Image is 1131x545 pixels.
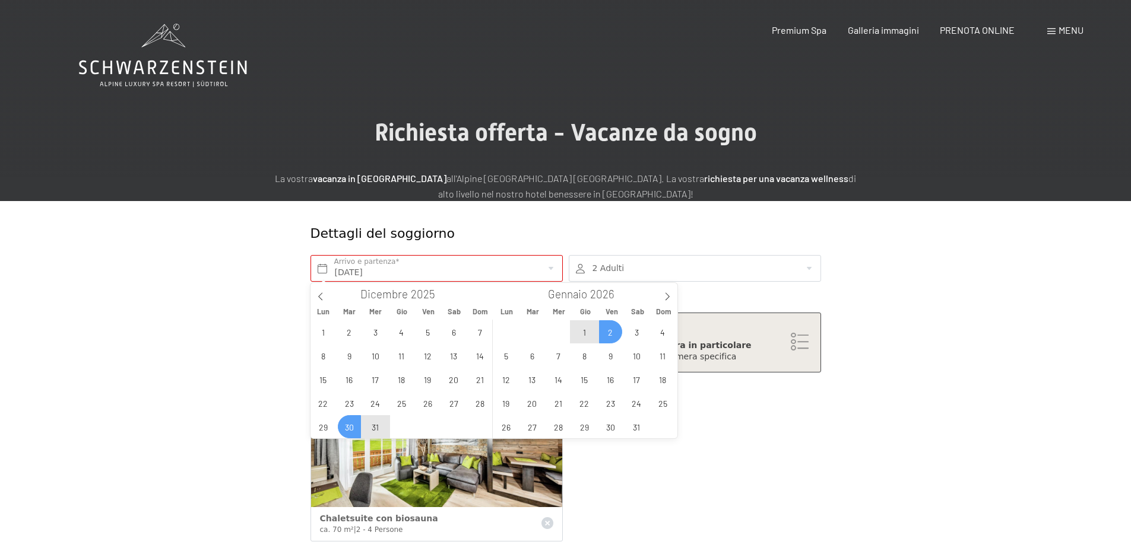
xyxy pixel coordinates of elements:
[467,308,493,315] span: Dom
[573,344,596,367] span: Gennaio 8, 2026
[311,400,562,507] img: Chaletsuite con biosauna
[312,368,335,391] span: Dicembre 15, 2025
[408,287,447,301] input: Year
[573,415,596,438] span: Gennaio 29, 2026
[356,525,403,534] span: 2 - 4 Persone
[320,514,438,523] span: Chaletsuite con biosauna
[416,320,439,343] span: Dicembre 5, 2025
[442,368,465,391] span: Dicembre 20, 2025
[416,391,439,415] span: Dicembre 26, 2025
[573,368,596,391] span: Gennaio 15, 2026
[625,415,648,438] span: Gennaio 31, 2026
[495,368,518,391] span: Gennaio 12, 2026
[1059,24,1084,36] span: Menu
[390,368,413,391] span: Dicembre 18, 2025
[848,24,919,36] a: Galleria immagini
[338,391,361,415] span: Dicembre 23, 2025
[390,344,413,367] span: Dicembre 11, 2025
[520,308,546,315] span: Mar
[337,308,363,315] span: Mar
[390,320,413,343] span: Dicembre 4, 2025
[390,391,413,415] span: Dicembre 25, 2025
[625,320,648,343] span: Gennaio 3, 2026
[625,391,648,415] span: Gennaio 24, 2026
[599,344,622,367] span: Gennaio 9, 2026
[311,225,735,243] div: Dettagli del soggiorno
[364,368,387,391] span: Dicembre 17, 2025
[548,289,587,300] span: Gennaio
[389,308,415,315] span: Gio
[704,173,848,184] strong: richiesta per una vacanza wellness
[338,344,361,367] span: Dicembre 9, 2025
[547,344,570,367] span: Gennaio 7, 2026
[312,415,335,438] span: Dicembre 29, 2025
[599,391,622,415] span: Gennaio 23, 2026
[521,415,544,438] span: Gennaio 27, 2026
[547,415,570,438] span: Gennaio 28, 2026
[442,320,465,343] span: Dicembre 6, 2025
[772,24,826,36] a: Premium Spa
[354,525,356,534] span: |
[363,308,389,315] span: Mer
[599,368,622,391] span: Gennaio 16, 2026
[521,368,544,391] span: Gennaio 13, 2026
[547,368,570,391] span: Gennaio 14, 2026
[468,344,492,367] span: Dicembre 14, 2025
[416,344,439,367] span: Dicembre 12, 2025
[415,308,441,315] span: Ven
[581,340,809,352] div: Prenotare una camera in particolare
[587,287,626,301] input: Year
[573,391,596,415] span: Gennaio 22, 2026
[494,308,520,315] span: Lun
[313,173,446,184] strong: vacanza in [GEOGRAPHIC_DATA]
[625,368,648,391] span: Gennaio 17, 2026
[651,320,674,343] span: Gennaio 4, 2026
[364,415,387,438] span: Dicembre 31, 2025
[573,320,596,343] span: Gennaio 1, 2026
[598,308,625,315] span: Ven
[468,391,492,415] span: Dicembre 28, 2025
[320,525,354,534] span: ca. 70 m²
[468,368,492,391] span: Dicembre 21, 2025
[364,320,387,343] span: Dicembre 3, 2025
[375,119,757,146] span: Richiesta offerta - Vacanze da sogno
[940,24,1015,36] a: PRENOTA ONLINE
[442,344,465,367] span: Dicembre 13, 2025
[312,391,335,415] span: Dicembre 22, 2025
[625,344,648,367] span: Gennaio 10, 2026
[312,344,335,367] span: Dicembre 8, 2025
[546,308,572,315] span: Mer
[338,320,361,343] span: Dicembre 2, 2025
[312,320,335,343] span: Dicembre 1, 2025
[651,391,674,415] span: Gennaio 25, 2026
[572,308,598,315] span: Gio
[521,344,544,367] span: Gennaio 6, 2026
[599,320,622,343] span: Gennaio 2, 2026
[547,391,570,415] span: Gennaio 21, 2026
[625,308,651,315] span: Sab
[338,368,361,391] span: Dicembre 16, 2025
[269,171,863,201] p: La vostra all'Alpine [GEOGRAPHIC_DATA] [GEOGRAPHIC_DATA]. La vostra di alto livello nel nostro ho...
[495,344,518,367] span: Gennaio 5, 2026
[442,391,465,415] span: Dicembre 27, 2025
[599,415,622,438] span: Gennaio 30, 2026
[360,289,408,300] span: Dicembre
[416,368,439,391] span: Dicembre 19, 2025
[311,308,337,315] span: Lun
[441,308,467,315] span: Sab
[651,308,677,315] span: Dom
[651,344,674,367] span: Gennaio 11, 2026
[495,415,518,438] span: Gennaio 26, 2026
[364,344,387,367] span: Dicembre 10, 2025
[521,391,544,415] span: Gennaio 20, 2026
[364,391,387,415] span: Dicembre 24, 2025
[495,391,518,415] span: Gennaio 19, 2026
[468,320,492,343] span: Dicembre 7, 2025
[651,368,674,391] span: Gennaio 18, 2026
[581,351,809,363] div: Vorrei scegliere una camera specifica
